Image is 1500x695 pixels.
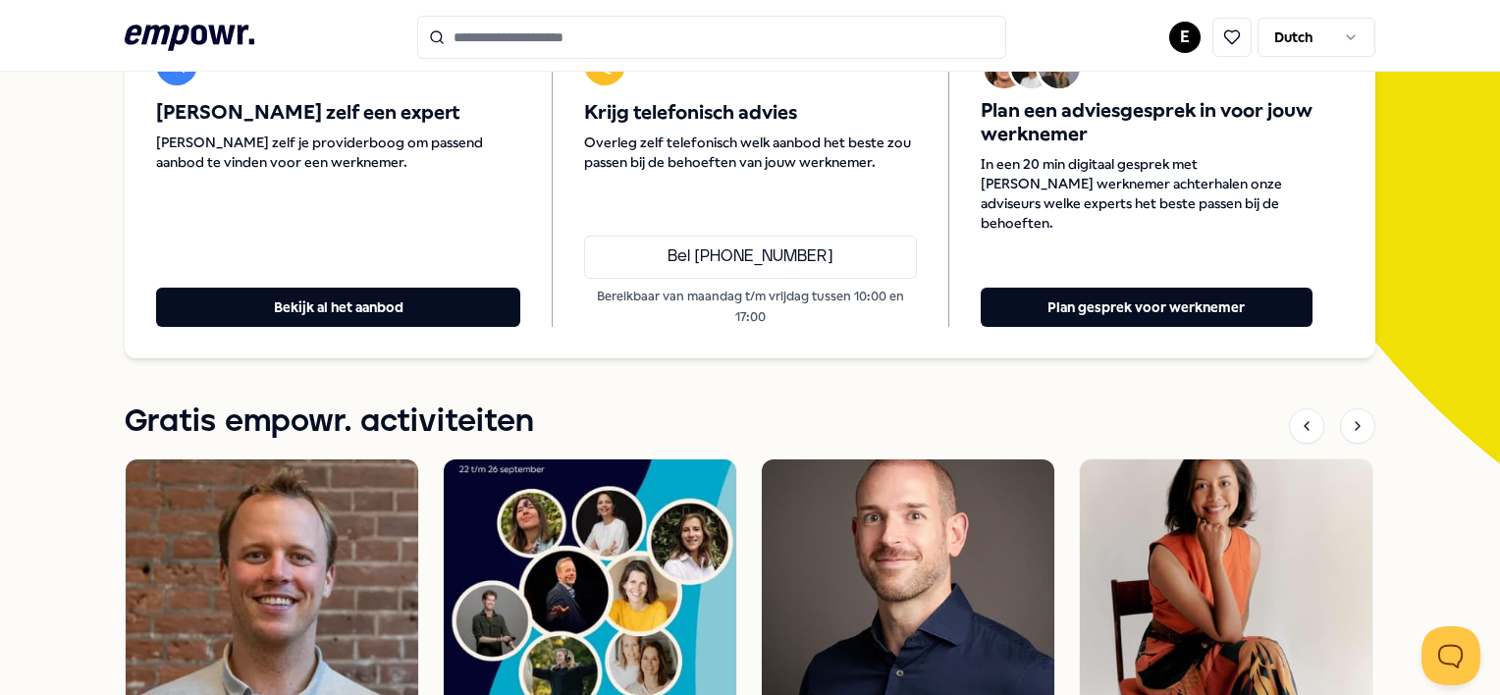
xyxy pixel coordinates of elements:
input: Search for products, categories or subcategories [417,16,1006,59]
span: Overleg zelf telefonisch welk aanbod het beste zou passen bij de behoeften van jouw werknemer. [584,133,916,172]
p: Bereikbaar van maandag t/m vrijdag tussen 10:00 en 17:00 [584,287,916,327]
h1: Gratis empowr. activiteiten [125,398,534,447]
button: Bekijk al het aanbod [156,288,520,327]
span: [PERSON_NAME] zelf een expert [156,101,520,125]
a: Bel [PHONE_NUMBER] [584,236,916,279]
iframe: Help Scout Beacon - Open [1421,626,1480,685]
button: Plan gesprek voor werknemer [981,288,1312,327]
span: Plan een adviesgesprek in voor jouw werknemer [981,99,1312,146]
span: In een 20 min digitaal gesprek met [PERSON_NAME] werknemer achterhalen onze adviseurs welke exper... [981,154,1312,233]
button: E [1169,22,1201,53]
span: [PERSON_NAME] zelf je providerboog om passend aanbod te vinden voor een werknemer. [156,133,520,172]
span: Krijg telefonisch advies [584,101,916,125]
